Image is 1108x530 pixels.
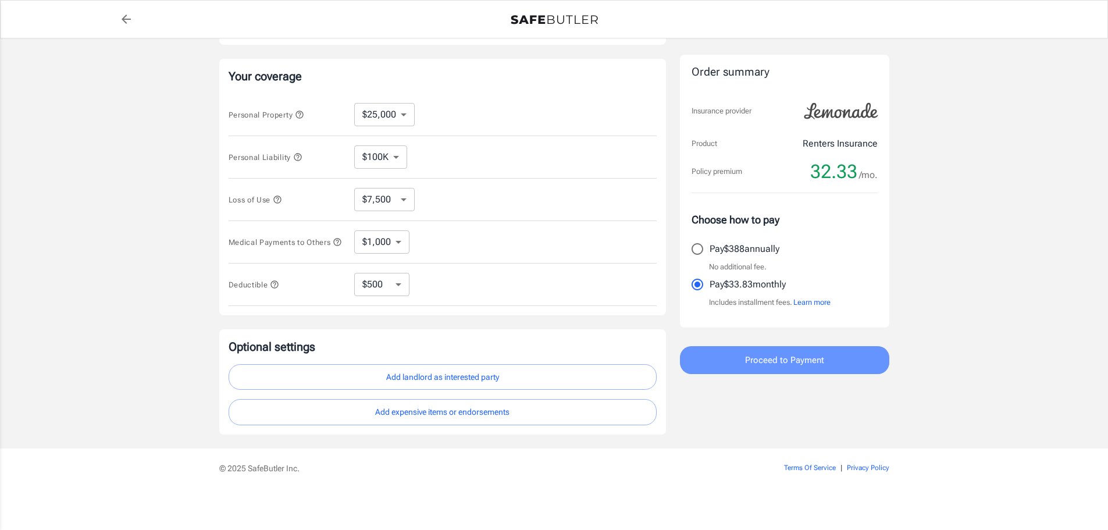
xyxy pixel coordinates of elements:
[229,280,280,289] span: Deductible
[229,238,343,247] span: Medical Payments to Others
[710,242,779,256] p: Pay $388 annually
[229,68,657,84] p: Your coverage
[692,166,742,177] p: Policy premium
[692,212,878,227] p: Choose how to pay
[692,138,717,150] p: Product
[229,278,280,291] button: Deductible
[229,111,304,119] span: Personal Property
[709,297,831,308] p: Includes installment fees.
[229,108,304,122] button: Personal Property
[803,137,878,151] p: Renters Insurance
[797,95,885,127] img: Lemonade
[229,150,302,164] button: Personal Liability
[229,235,343,249] button: Medical Payments to Others
[229,195,282,204] span: Loss of Use
[810,160,857,183] span: 32.33
[219,463,718,474] p: © 2025 SafeButler Inc.
[784,464,836,472] a: Terms Of Service
[793,297,831,308] button: Learn more
[229,339,657,355] p: Optional settings
[710,278,786,291] p: Pay $33.83 monthly
[229,399,657,425] button: Add expensive items or endorsements
[840,464,842,472] span: |
[115,8,138,31] a: back to quotes
[229,193,282,207] button: Loss of Use
[745,353,824,368] span: Proceed to Payment
[709,261,767,273] p: No additional fee.
[680,346,889,374] button: Proceed to Payment
[859,167,878,183] span: /mo.
[229,153,302,162] span: Personal Liability
[229,364,657,390] button: Add landlord as interested party
[511,15,598,24] img: Back to quotes
[692,105,751,117] p: Insurance provider
[847,464,889,472] a: Privacy Policy
[692,64,878,81] div: Order summary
